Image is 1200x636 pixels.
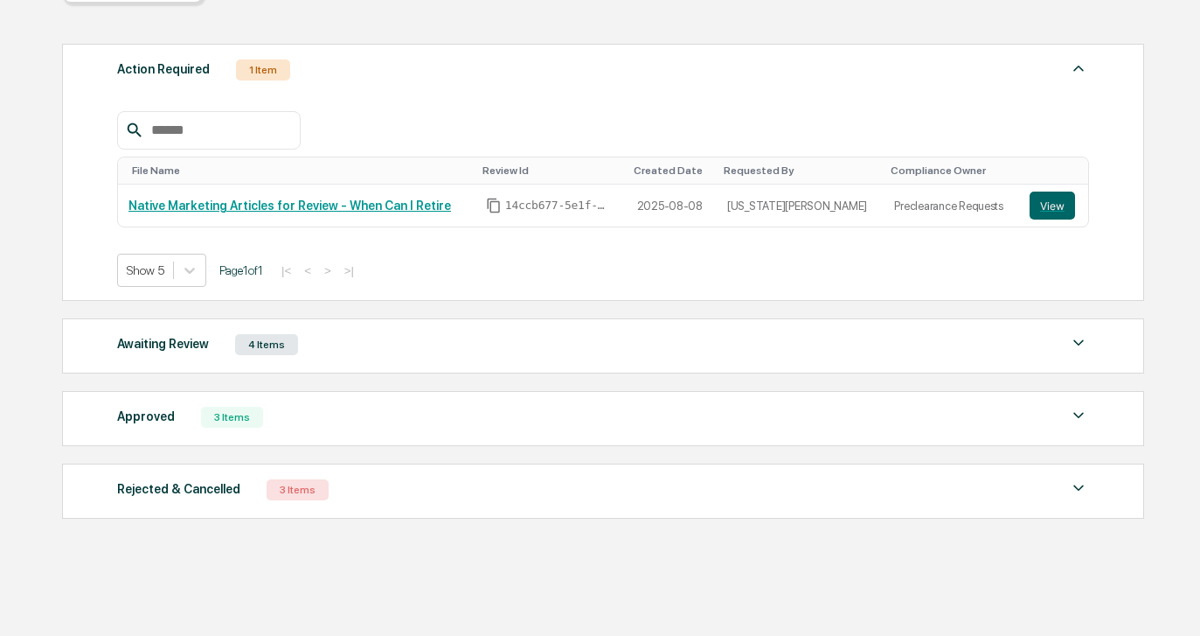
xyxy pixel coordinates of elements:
[1068,332,1089,353] img: caret
[891,164,1012,177] div: Toggle SortBy
[132,164,468,177] div: Toggle SortBy
[117,332,209,355] div: Awaiting Review
[1068,405,1089,426] img: caret
[117,58,210,80] div: Action Required
[236,59,290,80] div: 1 Item
[482,164,620,177] div: Toggle SortBy
[1033,164,1081,177] div: Toggle SortBy
[486,198,502,213] span: Copy Id
[128,199,451,213] a: Native Marketing Articles for Review - When Can I Retire
[1068,478,1089,499] img: caret
[267,479,329,500] div: 3 Items
[117,405,175,428] div: Approved
[884,185,1019,227] td: Preclearance Requests
[717,185,884,227] td: [US_STATE][PERSON_NAME]
[505,199,610,213] span: 14ccb677-5e1f-45b0-bfab-58f173d49acd
[117,478,240,500] div: Rejected & Cancelled
[1030,192,1078,220] a: View
[201,407,263,428] div: 3 Items
[219,263,263,277] span: Page 1 of 1
[724,164,877,177] div: Toggle SortBy
[634,164,710,177] div: Toggle SortBy
[319,263,336,278] button: >
[1068,58,1089,79] img: caret
[627,185,717,227] td: 2025-08-08
[339,263,359,278] button: >|
[235,334,298,355] div: 4 Items
[276,263,296,278] button: |<
[299,263,316,278] button: <
[1030,192,1075,220] button: View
